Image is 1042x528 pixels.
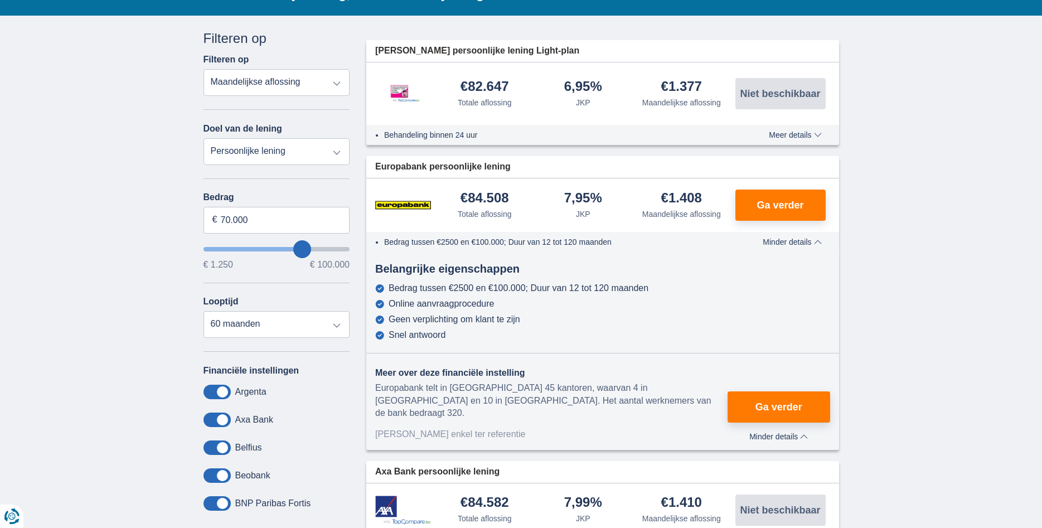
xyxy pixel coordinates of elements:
[203,124,282,134] label: Doel van de lening
[375,496,431,525] img: product.pl.alt Axa Bank
[389,314,520,324] div: Geen verplichting om klant te zijn
[461,80,509,95] div: €82.647
[375,45,579,57] span: [PERSON_NAME] persoonlijke lening Light-plan
[735,495,826,526] button: Niet beschikbaar
[389,283,648,293] div: Bedrag tussen €2500 en €100.000; Duur van 12 tot 120 maanden
[661,496,702,511] div: €1.410
[760,130,830,139] button: Meer details
[576,513,590,524] div: JKP
[203,260,233,269] span: € 1.250
[203,192,350,202] label: Bedrag
[642,209,721,220] div: Maandelijkse aflossing
[235,387,266,397] label: Argenta
[375,428,728,441] div: [PERSON_NAME] enkel ter referentie
[235,415,273,425] label: Axa Bank
[203,247,350,251] input: wantToBorrow
[235,471,270,481] label: Beobank
[564,496,602,511] div: 7,99%
[735,190,826,221] button: Ga verder
[203,297,239,307] label: Looptijd
[661,80,702,95] div: €1.377
[642,513,721,524] div: Maandelijkse aflossing
[203,29,350,48] div: Filteren op
[576,97,590,108] div: JKP
[458,209,512,220] div: Totale aflossing
[375,466,500,478] span: Axa Bank persoonlijke lening
[728,391,830,423] button: Ga verder
[728,428,830,441] button: Minder details
[203,366,299,376] label: Financiële instellingen
[754,238,830,246] button: Minder details
[564,80,602,95] div: 6,95%
[458,513,512,524] div: Totale aflossing
[375,74,431,114] img: product.pl.alt Leemans Kredieten
[375,382,728,420] div: Europabank telt in [GEOGRAPHIC_DATA] 45 kantoren, waarvan 4 in [GEOGRAPHIC_DATA] en 10 in [GEOGRA...
[389,299,494,309] div: Online aanvraagprocedure
[458,97,512,108] div: Totale aflossing
[375,191,431,219] img: product.pl.alt Europabank
[366,261,839,277] div: Belangrijke eigenschappen
[389,330,445,340] div: Snel antwoord
[375,367,728,380] div: Meer over deze financiële instelling
[384,236,728,248] li: Bedrag tussen €2500 en €100.000; Duur van 12 tot 120 maanden
[212,214,217,226] span: €
[763,238,821,246] span: Minder details
[461,191,509,206] div: €84.508
[235,443,262,453] label: Belfius
[661,191,702,206] div: €1.408
[642,97,721,108] div: Maandelijkse aflossing
[461,496,509,511] div: €84.582
[740,505,820,515] span: Niet beschikbaar
[564,191,602,206] div: 7,95%
[203,55,249,65] label: Filteren op
[310,260,350,269] span: € 100.000
[740,89,820,99] span: Niet beschikbaar
[576,209,590,220] div: JKP
[749,433,808,440] span: Minder details
[769,131,821,139] span: Meer details
[757,200,803,210] span: Ga verder
[235,498,311,508] label: BNP Paribas Fortis
[755,402,802,412] span: Ga verder
[375,161,511,173] span: Europabank persoonlijke lening
[735,78,826,109] button: Niet beschikbaar
[384,129,728,141] li: Behandeling binnen 24 uur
